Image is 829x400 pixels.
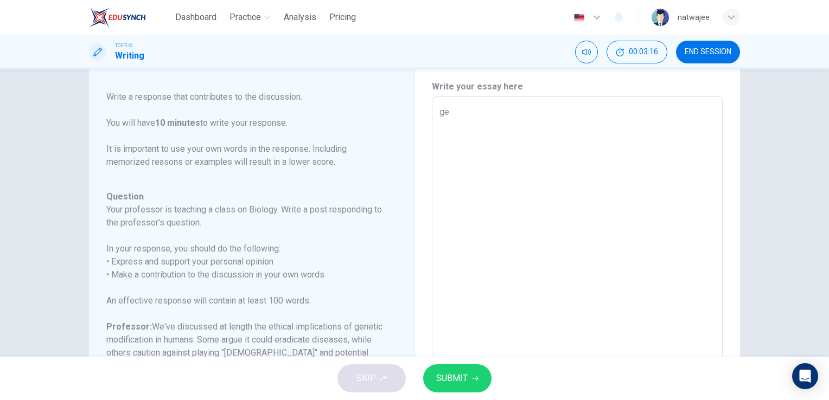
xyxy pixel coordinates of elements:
[325,8,360,27] button: Pricing
[607,41,667,63] div: Hide
[115,49,144,62] h1: Writing
[229,11,261,24] span: Practice
[106,242,384,281] h6: In your response, you should do the following: • Express and support your personal opinion • Make...
[436,371,468,386] span: SUBMIT
[89,7,146,28] img: EduSynch logo
[171,8,221,27] button: Dashboard
[279,8,321,27] button: Analysis
[432,80,723,93] h6: Write your essay here
[225,8,275,27] button: Practice
[685,48,731,56] span: END SESSION
[106,25,384,169] p: For this task, you will read an online discussion. A professor has posted a question about a topi...
[106,320,384,372] h6: We've discussed at length the ethical implications of genetic modification in humans. Some argue ...
[329,11,356,24] span: Pricing
[676,41,740,63] button: END SESSION
[89,7,171,28] a: EduSynch logo
[175,11,216,24] span: Dashboard
[106,190,384,203] h6: Question
[106,12,384,182] h6: Directions
[106,321,152,332] b: Professor:
[607,41,667,63] button: 00:03:16
[575,41,598,63] div: Mute
[284,11,316,24] span: Analysis
[652,9,669,26] img: Profile picture
[678,11,710,24] div: natwajee
[155,118,200,128] b: 10 minutes
[572,14,586,22] img: en
[115,42,132,49] span: TOEFL®
[106,294,384,307] h6: An effective response will contain at least 100 words.
[629,48,658,56] span: 00:03:16
[792,363,818,389] div: Open Intercom Messenger
[106,203,384,229] h6: Your professor is teaching a class on Biology. Write a post responding to the professor’s question.
[423,364,492,392] button: SUBMIT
